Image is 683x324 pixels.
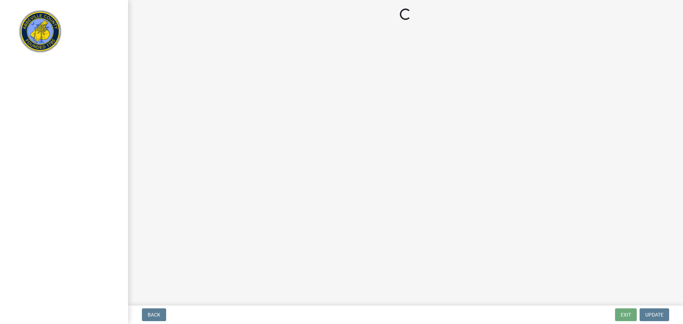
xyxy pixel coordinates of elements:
[645,312,663,318] span: Update
[148,312,160,318] span: Back
[14,7,67,60] img: Abbeville County, South Carolina
[615,308,637,321] button: Exit
[640,308,669,321] button: Update
[142,308,166,321] button: Back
